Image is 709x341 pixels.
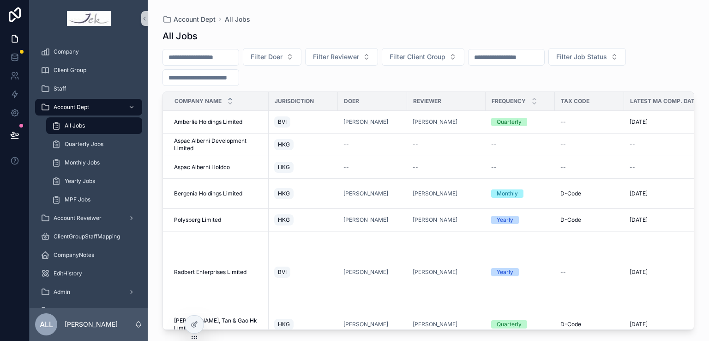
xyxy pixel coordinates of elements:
span: All Jobs [65,122,85,129]
a: Quarterly Jobs [46,136,142,152]
a: EditHistory [35,265,142,282]
a: [PERSON_NAME] [343,118,388,126]
a: Radbert Enterprises Limited [174,268,263,276]
a: [PERSON_NAME] [343,118,402,126]
a: Amberlie Holdings Limited [174,118,263,126]
a: Audit & Tax [35,302,142,319]
div: scrollable content [30,37,148,308]
span: Reviewer [413,97,441,105]
span: D-Code [560,216,581,224]
a: Yearly [491,268,549,276]
span: Bergenia Holdings Limited [174,190,242,197]
span: CompanyNotes [54,251,94,259]
span: [DATE] [630,268,648,276]
span: Frequency [492,97,526,105]
a: [PERSON_NAME] [413,118,480,126]
span: -- [491,164,497,171]
span: D-Code [560,321,581,328]
a: BVI [274,265,332,280]
a: [PERSON_NAME] [413,321,457,328]
span: Radbert Enterprises Limited [174,268,246,276]
span: -- [560,141,566,148]
a: [PERSON_NAME] [413,216,480,224]
a: D-Code [560,321,619,328]
span: [DATE] [630,118,648,126]
span: Amberlie Holdings Limited [174,118,242,126]
a: Aspac Alberni Holdco [174,164,263,171]
span: Monthly Jobs [65,159,100,166]
a: D-Code [560,190,619,197]
a: -- [343,164,402,171]
a: [PERSON_NAME] [343,321,388,328]
span: Quarterly Jobs [65,140,103,148]
a: Yearly Jobs [46,173,142,189]
div: Yearly [497,268,513,276]
p: [PERSON_NAME] [65,320,118,329]
a: [PERSON_NAME] [413,321,480,328]
a: Company [35,43,142,60]
a: HKG [274,160,332,175]
a: [PERSON_NAME] [413,268,457,276]
a: HKG [274,317,332,332]
button: Select Button [382,48,464,66]
a: Staff [35,80,142,97]
span: Jurisdiction [275,97,314,105]
a: Yearly [491,216,549,224]
a: All Jobs [46,117,142,134]
div: Monthly [497,189,518,198]
a: D-Code [560,216,619,224]
span: Filter Client Group [390,52,445,61]
a: [PERSON_NAME] [343,268,402,276]
a: Monthly [491,189,549,198]
a: [PERSON_NAME], Tan & Gao Hk Limited [174,317,263,332]
span: [PERSON_NAME] [413,118,457,126]
a: Client Group [35,62,142,79]
span: -- [560,118,566,126]
span: Aspac Alberni Holdco [174,164,230,171]
span: -- [630,141,635,148]
img: App logo [67,11,111,26]
span: Admin [54,288,70,296]
a: Admin [35,284,142,300]
span: Tax Code [561,97,589,105]
span: -- [560,164,566,171]
a: [PERSON_NAME] [343,216,388,224]
span: [DATE] [630,190,648,197]
a: BVI [274,115,332,129]
span: BVI [278,118,287,126]
span: BVI [278,268,287,276]
span: D-Code [560,190,581,197]
a: Account Reveiwer [35,210,142,226]
a: [PERSON_NAME] [413,268,480,276]
a: -- [413,164,480,171]
a: -- [560,164,619,171]
span: HKG [278,141,290,148]
span: Company Name [174,97,222,105]
a: All Jobs [225,15,250,24]
a: [PERSON_NAME] [343,216,402,224]
div: Quarterly [497,320,522,329]
span: -- [413,141,418,148]
div: Quarterly [497,118,522,126]
a: [PERSON_NAME] [413,190,480,197]
span: HKG [278,216,290,224]
a: -- [560,268,619,276]
span: -- [343,141,349,148]
a: ClientGroupStaffMapping [35,228,142,245]
a: [PERSON_NAME] [413,190,457,197]
button: Select Button [243,48,301,66]
a: HKG [274,186,332,201]
a: CompanyNotes [35,247,142,263]
span: [PERSON_NAME] [343,190,388,197]
a: -- [560,141,619,148]
h1: All Jobs [162,30,198,43]
span: Staff [54,85,66,92]
a: [PERSON_NAME] [343,268,388,276]
span: ClientGroupStaffMapping [54,233,120,240]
